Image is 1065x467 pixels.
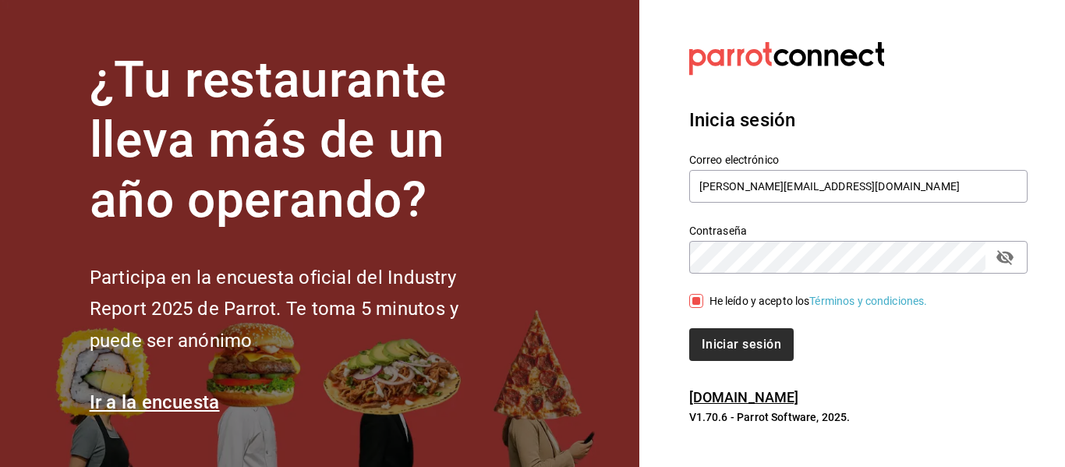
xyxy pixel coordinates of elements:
h3: Inicia sesión [689,106,1028,134]
button: passwordField [992,244,1018,271]
a: Términos y condiciones. [809,295,927,307]
h2: Participa en la encuesta oficial del Industry Report 2025 de Parrot. Te toma 5 minutos y puede se... [90,262,511,357]
p: V1.70.6 - Parrot Software, 2025. [689,409,1028,425]
a: Ir a la encuesta [90,391,220,413]
div: He leído y acepto los [709,293,928,310]
input: Ingresa tu correo electrónico [689,170,1028,203]
h1: ¿Tu restaurante lleva más de un año operando? [90,51,511,230]
label: Contraseña [689,225,1028,236]
button: Iniciar sesión [689,328,794,361]
label: Correo electrónico [689,154,1028,165]
a: [DOMAIN_NAME] [689,389,799,405]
